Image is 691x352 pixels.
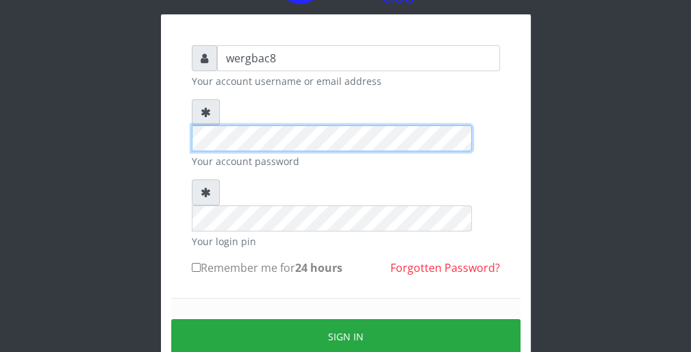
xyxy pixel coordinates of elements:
small: Your account password [192,154,500,168]
input: Remember me for24 hours [192,263,201,272]
input: Username or email address [217,45,500,71]
b: 24 hours [295,260,342,275]
small: Your login pin [192,234,500,249]
small: Your account username or email address [192,74,500,88]
label: Remember me for [192,260,342,276]
a: Forgotten Password? [390,260,500,275]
